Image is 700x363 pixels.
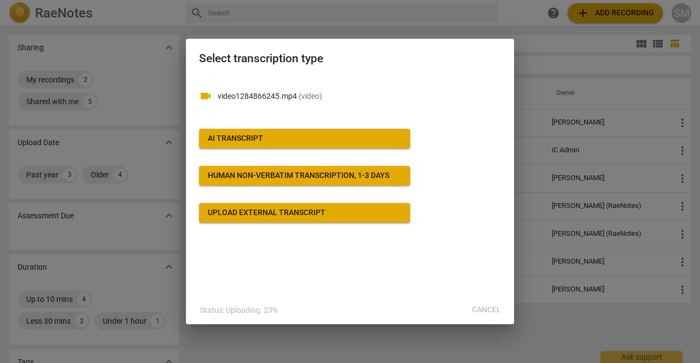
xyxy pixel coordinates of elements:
p: Status: Uploading: 23% [200,305,278,316]
div: AI Transcript [208,133,263,144]
button: AI Transcript [199,129,410,148]
span: videocam [199,90,212,103]
span: ( video ) [299,92,322,100]
button: Upload external transcript [199,203,410,223]
p: video1284866245.mp4(video) [218,91,501,102]
button: Human non-verbatim transcription, 1-3 days [199,166,410,186]
div: Human non-verbatim transcription, 1-3 days [208,170,389,181]
h2: Select transcription type [199,52,501,66]
div: Upload external transcript [208,207,325,218]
